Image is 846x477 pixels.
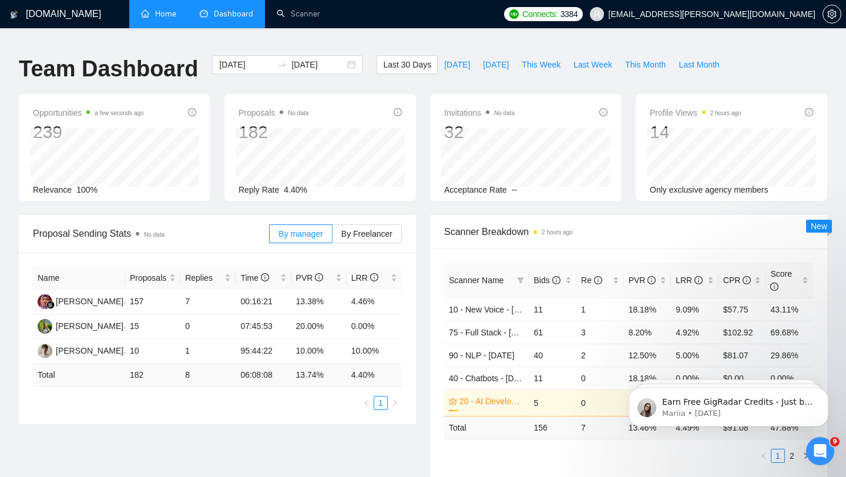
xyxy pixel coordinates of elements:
li: 1 [374,396,388,410]
span: Scanner Breakdown [444,224,813,239]
td: 3 [576,321,624,344]
span: This Week [522,58,560,71]
span: 100% [76,185,98,194]
input: Start date [219,58,273,71]
div: 32 [444,121,515,143]
iframe: Intercom live chat [806,437,834,465]
td: 157 [125,290,180,314]
span: -- [512,185,517,194]
span: [DATE] [444,58,470,71]
img: gigradar-bm.png [46,301,55,309]
span: Dashboard [214,9,253,19]
td: 00:16:21 [236,290,291,314]
li: 1 [771,449,785,463]
span: Proposals [130,271,167,284]
div: 182 [239,121,308,143]
time: a few seconds ago [95,110,143,116]
td: 13.38% [291,290,347,314]
h1: Team Dashboard [19,55,198,83]
span: 9 [830,437,840,446]
td: 4.40 % [347,364,402,387]
span: info-circle [599,108,607,116]
span: Replies [185,271,222,284]
a: 1 [771,449,784,462]
td: 4.46% [347,290,402,314]
div: [PERSON_NAME] [56,295,123,308]
th: Replies [180,267,236,290]
span: right [391,399,398,407]
button: left [360,396,374,410]
span: Last Week [573,58,612,71]
td: 12.50% [624,344,672,367]
a: 75 - Full Stack - [DATE] [449,328,535,337]
span: info-circle [261,273,269,281]
td: 10 [125,339,180,364]
a: 1 [374,397,387,409]
span: info-circle [315,273,323,281]
a: 20 - AI Developer - [DATE] [459,395,522,408]
span: Reply Rate [239,185,279,194]
button: This Week [515,55,567,74]
span: swap-right [277,60,287,69]
td: 2 [576,344,624,367]
td: 40 [529,344,576,367]
span: info-circle [743,276,751,284]
div: 14 [650,121,741,143]
span: PVR [296,273,324,283]
span: crown [449,397,457,405]
img: upwork-logo.png [509,9,519,19]
a: homeHome [141,9,176,19]
span: left [363,399,370,407]
td: 1 [576,298,624,321]
button: Last Month [672,55,726,74]
span: No data [288,110,308,116]
div: [PERSON_NAME] [56,344,123,357]
span: [DATE] [483,58,509,71]
td: 11 [529,298,576,321]
td: $57.75 [719,298,766,321]
div: [PERSON_NAME] [56,320,123,332]
td: 29.86% [766,344,813,367]
span: Connects: [522,8,558,21]
span: Scanner Name [449,276,503,285]
span: Invitations [444,106,515,120]
button: Last Week [567,55,619,74]
td: Total [33,364,125,387]
td: 8 [180,364,236,387]
td: 182 [125,364,180,387]
td: 0 [576,367,624,389]
span: Acceptance Rate [444,185,507,194]
a: 10 - New Voice - [DATE] [449,305,538,314]
button: left [757,449,771,463]
li: Previous Page [360,396,374,410]
span: By manager [278,229,323,238]
a: 2 [785,449,798,462]
td: 7 [576,416,624,439]
span: By Freelancer [341,229,392,238]
a: 40 - Chatbots - [DATE] [449,374,532,383]
a: SM[PERSON_NAME] [38,296,123,305]
span: Proposals [239,106,308,120]
span: CPR [723,276,751,285]
td: 0 [180,314,236,339]
td: 95:44:22 [236,339,291,364]
span: 3384 [560,8,578,21]
td: 4.92% [671,321,719,344]
span: info-circle [188,108,196,116]
span: info-circle [594,276,602,284]
td: 156 [529,416,576,439]
td: 13.74 % [291,364,347,387]
td: 43.11% [766,298,813,321]
li: Next Page [799,449,813,463]
button: [DATE] [476,55,515,74]
th: Name [33,267,125,290]
img: OH [38,344,52,358]
span: Last 30 Days [383,58,431,71]
td: 69.68% [766,321,813,344]
td: 5.00% [671,344,719,367]
td: 10.00% [291,339,347,364]
span: filter [517,277,524,284]
td: 0.00% [347,314,402,339]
